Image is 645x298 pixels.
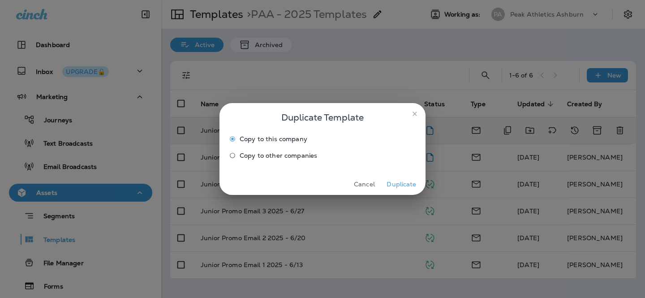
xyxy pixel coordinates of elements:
[240,152,317,159] span: Copy to other companies
[385,177,418,191] button: Duplicate
[240,135,307,143] span: Copy to this company
[348,177,381,191] button: Cancel
[408,107,422,121] button: close
[281,110,364,125] span: Duplicate Template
